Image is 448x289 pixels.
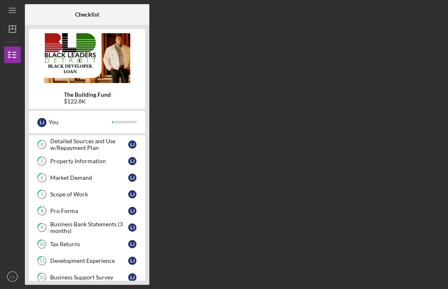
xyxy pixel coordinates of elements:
tspan: 8 [41,208,43,214]
a: 8Pro FormaLJ [33,203,141,219]
div: L J [128,157,136,165]
tspan: 10 [39,242,45,247]
div: L J [128,190,136,198]
button: LJ [4,268,21,285]
a: 10Tax ReturnsLJ [33,236,141,252]
div: L J [128,174,136,182]
a: 9Business Bank Statements (3 months)LJ [33,219,141,236]
tspan: 9 [41,225,44,230]
tspan: 5 [41,159,43,164]
tspan: 11 [39,258,44,264]
div: L J [128,223,136,232]
div: $122.8K [64,98,111,105]
text: LJ [10,274,15,279]
div: Development Experience [50,257,128,264]
div: Detailed Sources and Use w/Repayment Plan [50,138,128,151]
a: 6Market DemandLJ [33,169,141,186]
div: L J [128,257,136,265]
div: Business Support Survey [50,274,128,281]
b: The Building Fund [64,91,111,98]
div: Tax Returns [50,241,128,247]
img: Product logo [29,33,145,83]
tspan: 6 [41,175,44,181]
a: 5Property InformationLJ [33,153,141,169]
a: 7Scope of WorkLJ [33,186,141,203]
b: Checklist [75,11,99,18]
div: L J [128,273,136,282]
div: L J [128,140,136,149]
div: You [49,115,112,129]
tspan: 12 [39,275,44,280]
div: L J [37,118,46,127]
div: Business Bank Statements (3 months) [50,221,128,234]
div: Scope of Work [50,191,128,198]
tspan: 4 [41,142,44,147]
div: L J [128,240,136,248]
div: Pro Forma [50,208,128,214]
a: 12Business Support SurveyLJ [33,269,141,286]
div: Property Information [50,158,128,164]
a: 11Development ExperienceLJ [33,252,141,269]
div: L J [128,207,136,215]
tspan: 7 [41,192,44,197]
a: 4Detailed Sources and Use w/Repayment PlanLJ [33,136,141,153]
div: Market Demand [50,174,128,181]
